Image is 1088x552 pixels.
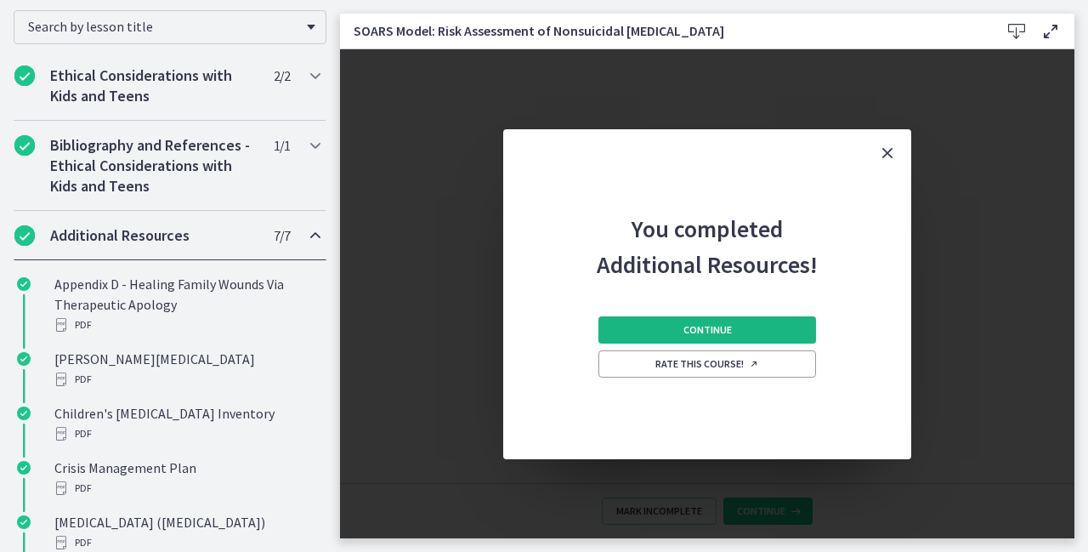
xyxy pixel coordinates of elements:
[683,323,732,337] span: Continue
[598,316,816,344] button: Continue
[14,135,35,156] i: Completed
[54,458,320,498] div: Crisis Management Plan
[54,349,320,390] div: [PERSON_NAME][MEDICAL_DATA]
[54,403,320,444] div: Children's [MEDICAL_DATA] Inventory
[749,359,759,369] i: Opens in a new window
[17,407,31,420] i: Completed
[54,478,320,498] div: PDF
[54,424,320,444] div: PDF
[274,225,290,246] span: 7 / 7
[14,65,35,86] i: Completed
[17,515,31,529] i: Completed
[354,20,972,41] h3: SOARS Model: Risk Assessment of Nonsuicidal [MEDICAL_DATA]
[50,135,258,196] h2: Bibliography and References - Ethical Considerations with Kids and Teens
[14,10,326,44] div: Search by lesson title
[864,129,911,177] button: Close
[54,315,320,335] div: PDF
[17,277,31,291] i: Completed
[655,357,759,371] span: Rate this course!
[17,352,31,366] i: Completed
[14,225,35,246] i: Completed
[274,135,290,156] span: 1 / 1
[54,369,320,390] div: PDF
[50,65,258,106] h2: Ethical Considerations with Kids and Teens
[595,177,819,282] h2: You completed Additional Resources!
[598,350,816,378] a: Rate this course! Opens in a new window
[50,225,258,246] h2: Additional Resources
[274,65,290,86] span: 2 / 2
[28,18,298,35] span: Search by lesson title
[54,274,320,335] div: Appendix D - Healing Family Wounds Via Therapeutic Apology
[17,461,31,475] i: Completed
